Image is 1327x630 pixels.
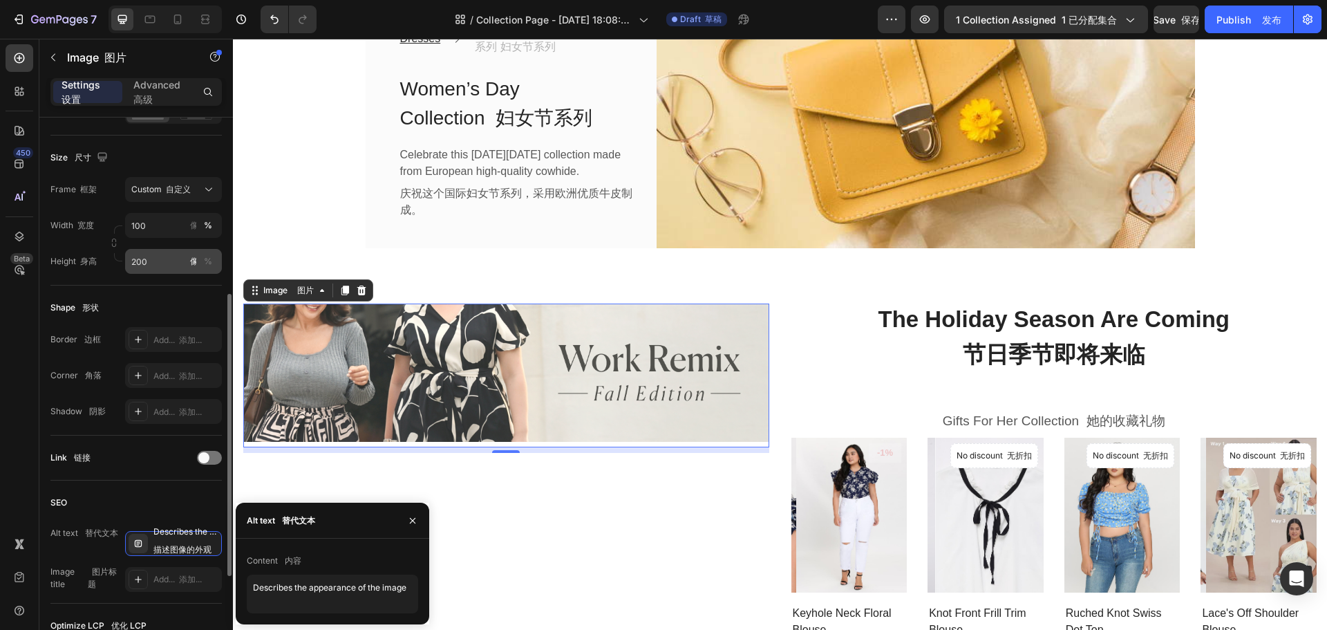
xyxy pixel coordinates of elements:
h2: Ruched Knot Swiss Dot Top [831,565,948,601]
font: 添加... [179,574,202,584]
h2: Lace's Off Shoulder Blouse [968,565,1084,601]
p: No discount [997,411,1072,423]
button: 7 [6,6,103,33]
font: 草稿 [705,14,722,24]
font: 替代文本 [85,528,118,538]
button: Save 保存 [1154,6,1199,33]
font: 设置 [62,93,81,105]
font: 替代文本 [282,515,315,526]
div: Shape [50,302,99,314]
p: 7 [91,11,97,28]
font: 图片 [104,50,126,64]
button: Custom 自定义 [125,177,222,202]
button: % [180,217,197,234]
font: 边框 [84,334,101,344]
label: Frame [50,183,97,196]
div: Alt text [247,515,315,527]
font: 自定义 [166,184,191,194]
font: 1 已分配集合 [1062,14,1117,26]
font: 添加... [179,407,202,417]
button: px 像素 [200,217,216,234]
iframe: Design area [233,39,1327,630]
font: 内容 [285,555,301,566]
font: 尺寸 [75,152,91,163]
div: Beta [10,253,33,264]
font: 链接 [74,452,91,463]
font: 高级 [133,93,153,105]
font: 无折扣 [1047,411,1072,422]
div: Undo/Redo [261,6,317,33]
div: Add... [153,334,218,346]
font: 角落 [85,370,102,380]
input: px 像素% [125,249,222,274]
pre: -1% [636,405,668,424]
font: 她的收藏礼物 [854,375,932,389]
div: Shadow [50,405,106,418]
p: Women’s Day Collection [167,36,400,94]
font: 添加... [179,371,202,381]
span: Save [1153,14,1201,26]
div: Border [50,333,101,346]
p: Celebrate this [DATE][DATE] collection made from European high-quality cowhide. [167,108,400,185]
div: Add... [153,573,218,586]
div: px [171,219,207,232]
span: / [470,12,473,27]
font: 添加... [179,335,202,345]
font: 无折扣 [774,411,799,422]
font: 保存 [1181,14,1201,26]
font: 像素 [190,220,207,230]
button: 1 collection assigned 1 已分配集合 [944,6,1148,33]
p: Advanced [133,77,186,106]
button: Publish 发布 [1205,6,1293,33]
p: No discount [860,411,935,423]
font: 发布 [1262,14,1281,26]
p: Settings [62,77,114,106]
font: 描述图像的外观 [153,544,211,555]
div: Image [28,245,84,258]
div: Publish [1216,12,1281,27]
label: Height [50,255,97,268]
h2: Keyhole Neck Floral Blouse [558,565,675,601]
span: Collection Page - [DATE] 18:08:00 [476,12,633,27]
p: Gifts For Her Collection [560,373,1083,393]
div: Alt text [50,527,118,539]
font: 节日季节即将来临 [730,303,912,328]
img: Describes the appearance of the image [10,265,536,403]
div: Corner [50,369,102,382]
input: px 像素% [125,213,222,238]
h2: Knot Front Frill Trim Blouse [695,565,811,601]
div: SEO [50,497,67,509]
font: 身高 [80,256,97,266]
button: % [180,253,197,270]
div: Describes the appearance of the image [153,526,218,562]
div: Link [50,452,91,464]
p: Image [67,49,185,66]
font: 像素 [190,256,207,266]
label: Width [50,219,94,232]
span: Custom [131,183,191,196]
div: Image title [50,566,120,591]
div: Content [247,555,301,567]
div: Size [50,149,111,167]
font: 宽度 [77,220,94,230]
font: 无折扣 [910,411,935,422]
font: 框架 [80,184,97,194]
font: 图片 [64,246,81,257]
div: % [204,255,212,268]
span: Draft [680,13,722,26]
p: No discount [724,411,799,423]
div: Open Intercom Messenger [1280,562,1313,595]
span: 1 collection assigned [956,12,1117,27]
p: The Holiday Season Are Coming [560,266,1083,337]
div: px [171,255,207,268]
font: 图片标题 [88,566,117,589]
button: px 像素 [200,253,216,270]
div: % [204,219,212,232]
font: 形状 [82,302,99,313]
div: Add... [153,406,218,418]
font: 庆祝这个国际妇女节系列，采用欧洲优质牛皮制成。 [167,149,399,177]
div: 450 [13,147,33,158]
font: 阴影 [89,406,106,416]
div: Add... [153,370,218,382]
font: 妇女节系列 [263,68,359,90]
